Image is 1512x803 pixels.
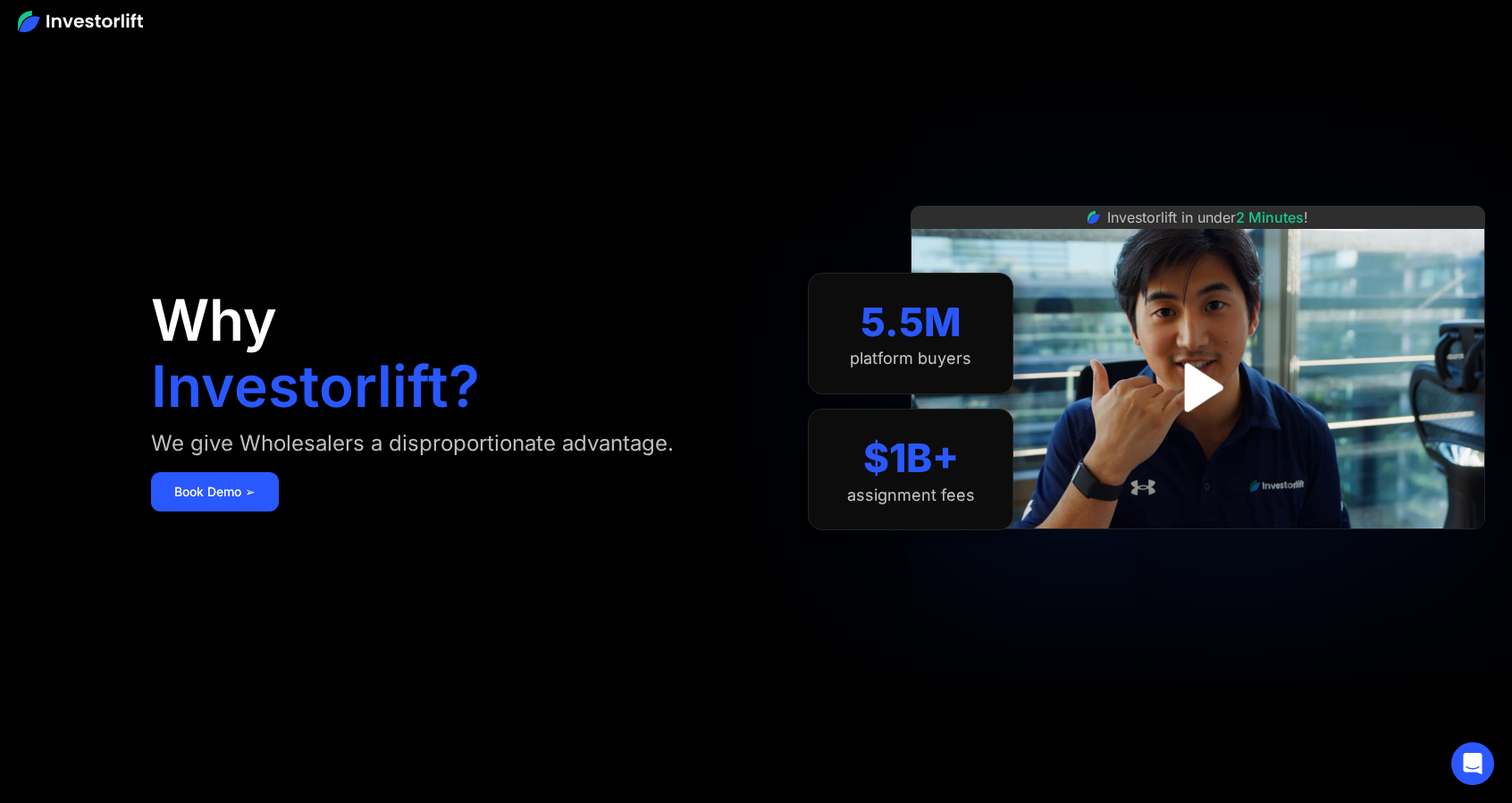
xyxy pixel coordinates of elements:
h1: Why [151,292,277,349]
div: Open Intercom Messenger [1451,742,1494,785]
div: We give Wholesalers a disproportionate advantage. [151,429,674,458]
a: open lightbox [1158,348,1238,427]
div: platform buyers [850,349,971,368]
h1: Investorlift? [151,358,480,415]
div: Investorlift in under ! [1107,207,1308,228]
div: assignment fees [847,486,975,505]
span: 2 Minutes [1236,208,1304,226]
div: 5.5M [861,299,962,346]
a: Book Demo ➢ [151,472,279,511]
div: $1B+ [863,435,959,482]
iframe: Customer reviews powered by Trustpilot [1064,538,1332,560]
